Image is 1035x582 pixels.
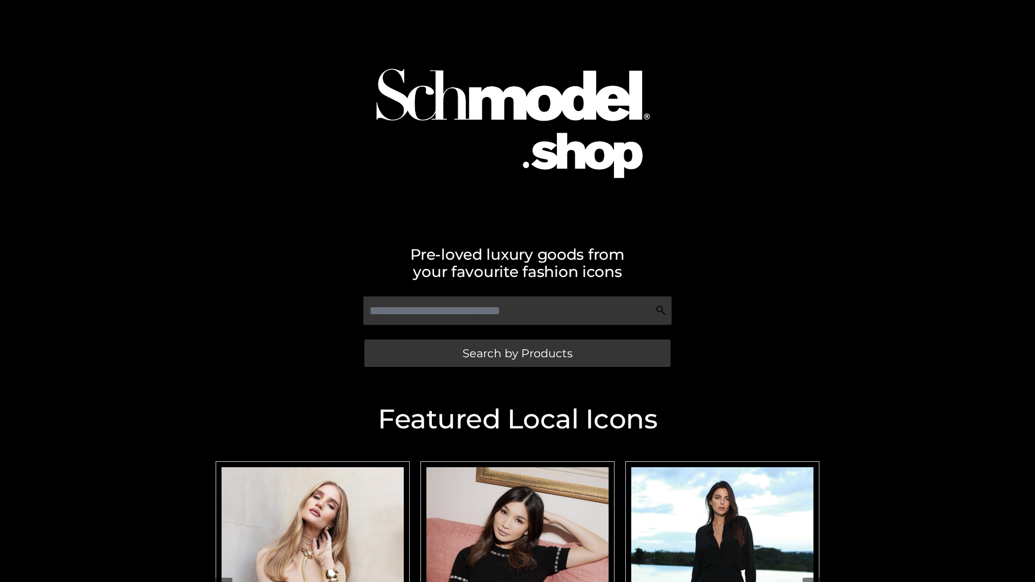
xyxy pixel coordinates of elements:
h2: Featured Local Icons​ [210,406,825,433]
h2: Pre-loved luxury goods from your favourite fashion icons [210,246,825,280]
span: Search by Products [463,348,572,359]
a: Search by Products [364,339,671,367]
img: Search Icon [655,305,666,316]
